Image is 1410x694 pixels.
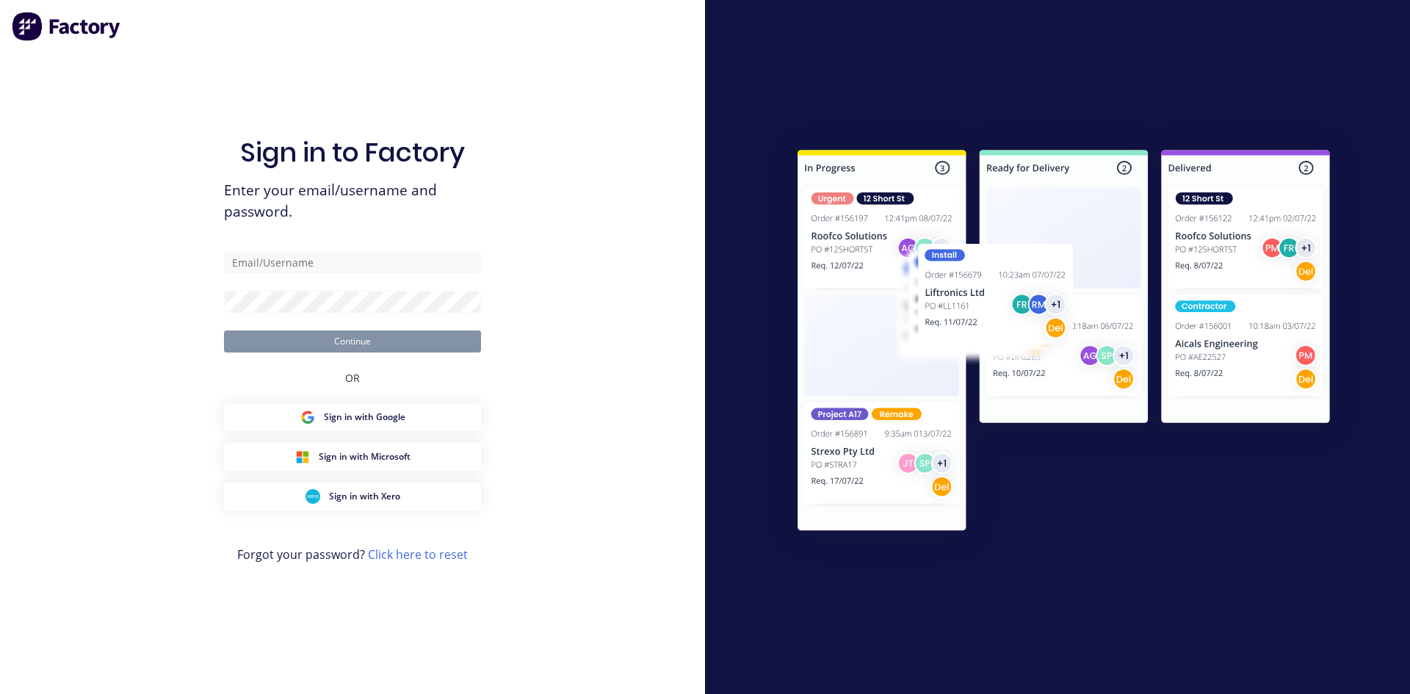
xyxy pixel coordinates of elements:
button: Google Sign inSign in with Google [224,403,481,431]
span: Sign in with Xero [329,490,400,503]
span: Enter your email/username and password. [224,180,481,223]
span: Sign in with Google [324,411,405,424]
div: OR [345,353,360,403]
button: Continue [224,330,481,353]
a: Click here to reset [368,546,468,563]
button: Xero Sign inSign in with Xero [224,482,481,510]
img: Factory [12,12,122,41]
span: Forgot your password? [237,546,468,563]
button: Microsoft Sign inSign in with Microsoft [224,443,481,471]
h1: Sign in to Factory [240,137,465,168]
img: Google Sign in [300,410,315,424]
img: Sign in [765,120,1362,565]
span: Sign in with Microsoft [319,450,411,463]
img: Xero Sign in [305,489,320,504]
input: Email/Username [224,251,481,273]
img: Microsoft Sign in [295,449,310,464]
